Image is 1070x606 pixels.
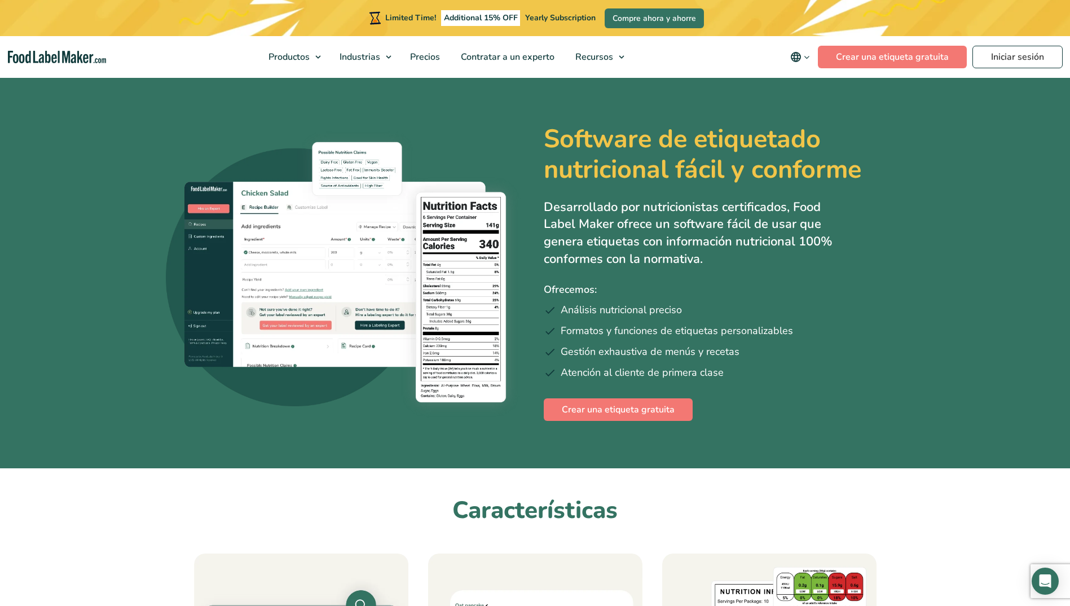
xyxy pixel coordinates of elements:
[544,199,837,268] p: Desarrollado por nutricionistas certificados, Food Label Maker ofrece un software fácil de usar q...
[525,12,596,23] span: Yearly Subscription
[972,46,1063,68] a: Iniciar sesión
[544,282,905,298] p: Ofrecemos:
[561,323,793,339] span: Formatos y funciones de etiquetas personalizables
[258,36,327,78] a: Productos
[194,495,877,526] h2: Características
[441,10,521,26] span: Additional 15% OFF
[544,398,693,421] a: Crear una etiqueta gratuita
[329,36,397,78] a: Industrias
[544,124,879,185] h1: Software de etiquetado nutricional fácil y conforme
[561,365,724,380] span: Atención al cliente de primera clase
[572,51,614,63] span: Recursos
[407,51,441,63] span: Precios
[565,36,630,78] a: Recursos
[265,51,311,63] span: Productos
[1032,568,1059,595] div: Open Intercom Messenger
[561,302,682,318] span: Análisis nutricional preciso
[336,51,381,63] span: Industrias
[457,51,556,63] span: Contratar a un experto
[385,12,436,23] span: Limited Time!
[605,8,704,28] a: Compre ahora y ahorre
[818,46,967,68] a: Crear una etiqueta gratuita
[400,36,448,78] a: Precios
[451,36,562,78] a: Contratar a un experto
[561,344,739,359] span: Gestión exhaustiva de menús y recetas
